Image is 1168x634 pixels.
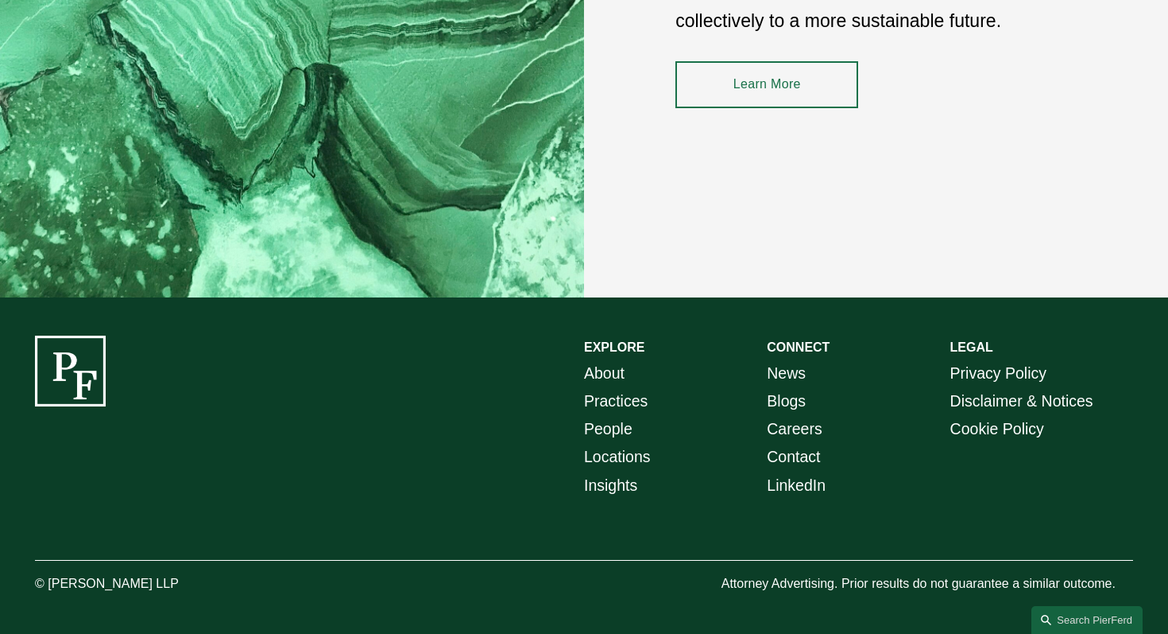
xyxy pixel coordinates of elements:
a: LinkedIn [767,472,826,500]
a: Learn More [675,61,858,108]
a: Practices [584,387,648,415]
a: Careers [767,415,822,443]
a: About [584,360,625,387]
a: Privacy Policy [950,360,1046,387]
a: Insights [584,472,637,500]
a: Cookie Policy [950,415,1044,443]
p: © [PERSON_NAME] LLP [35,573,264,596]
a: Search this site [1031,606,1143,634]
a: News [767,360,806,387]
strong: LEGAL [950,340,993,354]
strong: CONNECT [767,340,830,354]
a: People [584,415,632,443]
a: Locations [584,443,651,471]
a: Contact [767,443,820,471]
a: Disclaimer & Notices [950,387,1093,415]
strong: EXPLORE [584,340,644,354]
p: Attorney Advertising. Prior results do not guarantee a similar outcome. [721,573,1133,596]
a: Blogs [767,387,806,415]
